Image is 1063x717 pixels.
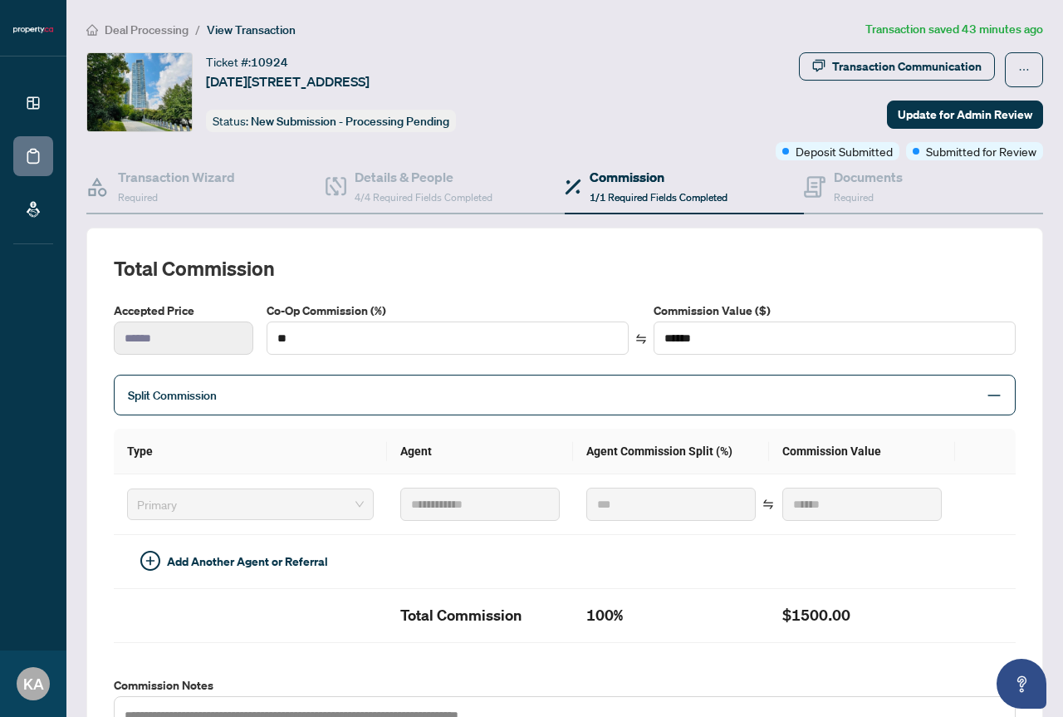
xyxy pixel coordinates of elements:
h4: Details & People [355,167,492,187]
span: Required [834,191,874,204]
span: Primary [137,492,364,517]
span: 10924 [251,55,288,70]
img: logo [13,25,53,35]
span: Deposit Submitted [796,142,893,160]
span: Split Commission [128,388,217,403]
article: Transaction saved 43 minutes ago [865,20,1043,39]
th: Type [114,429,387,474]
h2: 100% [586,602,756,629]
h4: Documents [834,167,903,187]
h2: Total Commission [114,255,1016,282]
span: [DATE][STREET_ADDRESS] [206,71,370,91]
span: Required [118,191,158,204]
h4: Commission [590,167,727,187]
div: Transaction Communication [832,53,982,80]
button: Update for Admin Review [887,101,1043,129]
th: Agent Commission Split (%) [573,429,769,474]
span: swap [635,333,647,345]
th: Agent [387,429,573,474]
th: Commission Value [769,429,955,474]
span: 4/4 Required Fields Completed [355,191,492,204]
div: Ticket #: [206,52,288,71]
span: plus-circle [140,551,160,571]
span: View Transaction [207,22,296,37]
span: Submitted for Review [926,142,1036,160]
h2: $1500.00 [782,602,942,629]
span: Add Another Agent or Referral [167,552,328,571]
label: Commission Notes [114,676,1016,695]
label: Accepted Price [114,302,253,320]
label: Commission Value ($) [654,302,1016,320]
span: ellipsis [1018,64,1030,76]
span: home [86,24,98,36]
span: Update for Admin Review [898,101,1032,128]
img: IMG-W12402955_1.jpg [87,53,192,131]
span: minus [987,388,1002,403]
button: Open asap [997,659,1046,709]
h2: Total Commission [400,602,560,629]
li: / [195,20,200,39]
h4: Transaction Wizard [118,167,235,187]
label: Co-Op Commission (%) [267,302,629,320]
span: New Submission - Processing Pending [251,114,449,129]
button: Transaction Communication [799,52,995,81]
div: Split Commission [114,375,1016,415]
span: swap [762,498,774,510]
button: Add Another Agent or Referral [127,548,341,575]
div: Status: [206,110,456,132]
span: 1/1 Required Fields Completed [590,191,727,204]
span: KA [23,672,44,695]
span: Deal Processing [105,22,189,37]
